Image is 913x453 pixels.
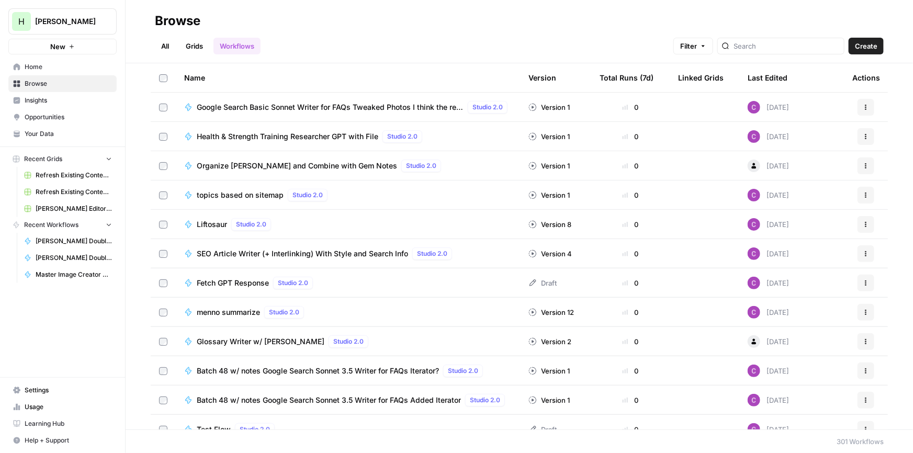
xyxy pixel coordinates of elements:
a: Google Search Basic Sonnet Writer for FAQs Tweaked Photos I think the real batch 48, trying 3.7St... [184,101,512,114]
img: lfe6qmc50w30utgkmhcdgn0017qz [748,189,760,201]
a: Glossary Writer w/ [PERSON_NAME]Studio 2.0 [184,335,512,348]
button: Help + Support [8,432,117,449]
div: [DATE] [748,101,789,114]
button: Create [849,38,884,54]
div: Total Runs (7d) [600,63,653,92]
div: [DATE] [748,423,789,436]
img: lfe6qmc50w30utgkmhcdgn0017qz [748,365,760,377]
a: Test FlowStudio 2.0 [184,423,512,436]
div: Linked Grids [678,63,724,92]
a: Batch 48 w/ notes Google Search Sonnet 3.5 Writer for FAQs Iterator?Studio 2.0 [184,365,512,377]
span: [PERSON_NAME] Editor Grid [36,204,112,213]
div: 301 Workflows [837,436,884,447]
div: Name [184,63,512,92]
div: [DATE] [748,189,789,201]
div: 0 [600,190,661,200]
span: Home [25,62,112,72]
div: [DATE] [748,130,789,143]
span: Master Image Creator 3.0 [36,270,112,279]
a: Insights [8,92,117,109]
div: [DATE] [748,247,789,260]
div: 0 [600,278,661,288]
button: Filter [673,38,713,54]
span: Organize [PERSON_NAME] and Combine with Gem Notes [197,161,397,171]
span: topics based on sitemap [197,190,284,200]
a: Refresh Existing Content [DATE] Deleted AEO, doesn't work now [19,167,117,184]
a: Fetch GPT ResponseStudio 2.0 [184,277,512,289]
span: Refresh Existing Content (1) [36,187,112,197]
span: Studio 2.0 [333,337,364,346]
div: Version 12 [528,307,574,318]
span: Studio 2.0 [292,190,323,200]
img: lfe6qmc50w30utgkmhcdgn0017qz [748,130,760,143]
span: menno summarize [197,307,260,318]
span: Liftosaur [197,219,227,230]
div: Version 1 [528,190,570,200]
button: Workspace: Hasbrook [8,8,117,35]
div: Version 2 [528,336,571,347]
a: Settings [8,382,117,399]
div: Version 1 [528,102,570,112]
img: lfe6qmc50w30utgkmhcdgn0017qz [748,247,760,260]
div: Version 8 [528,219,571,230]
img: lfe6qmc50w30utgkmhcdgn0017qz [748,218,760,231]
span: [PERSON_NAME] Double Check Neversweat [36,253,112,263]
div: Version 4 [528,248,572,259]
a: Learning Hub [8,415,117,432]
span: Studio 2.0 [417,249,447,258]
a: Organize [PERSON_NAME] and Combine with Gem NotesStudio 2.0 [184,160,512,172]
div: [DATE] [748,218,789,231]
button: New [8,39,117,54]
span: Settings [25,386,112,395]
span: Your Data [25,129,112,139]
a: [PERSON_NAME] Double Check Neversweat [19,250,117,266]
a: Workflows [213,38,261,54]
span: Studio 2.0 [387,132,418,141]
a: Home [8,59,117,75]
div: 0 [600,336,661,347]
span: [PERSON_NAME] Double Check Cases [36,236,112,246]
a: Grids [179,38,209,54]
span: Studio 2.0 [472,103,503,112]
a: Opportunities [8,109,117,126]
a: [PERSON_NAME] Editor Grid [19,200,117,217]
div: Version [528,63,556,92]
button: Recent Workflows [8,217,117,233]
span: New [50,41,65,52]
span: Insights [25,96,112,105]
input: Search [734,41,840,51]
a: All [155,38,175,54]
div: 0 [600,307,661,318]
div: 0 [600,219,661,230]
img: lfe6qmc50w30utgkmhcdgn0017qz [748,277,760,289]
div: [DATE] [748,277,789,289]
span: Glossary Writer w/ [PERSON_NAME] [197,336,324,347]
span: Studio 2.0 [448,366,478,376]
span: SEO Article Writer (+ Interlinking) With Style and Search Info [197,248,408,259]
span: Batch 48 w/ notes Google Search Sonnet 3.5 Writer for FAQs Iterator? [197,366,439,376]
span: Studio 2.0 [406,161,436,171]
span: Filter [680,41,697,51]
div: [DATE] [748,335,789,348]
a: Browse [8,75,117,92]
a: SEO Article Writer (+ Interlinking) With Style and Search InfoStudio 2.0 [184,247,512,260]
span: Batch 48 w/ notes Google Search Sonnet 3.5 Writer for FAQs Added Iterator [197,395,461,405]
a: LiftosaurStudio 2.0 [184,218,512,231]
a: Batch 48 w/ notes Google Search Sonnet 3.5 Writer for FAQs Added IteratorStudio 2.0 [184,394,512,406]
span: Recent Grids [24,154,62,164]
img: lfe6qmc50w30utgkmhcdgn0017qz [748,394,760,406]
a: Your Data [8,126,117,142]
span: Studio 2.0 [278,278,308,288]
span: Test Flow [197,424,231,435]
div: 0 [600,366,661,376]
a: topics based on sitemapStudio 2.0 [184,189,512,201]
div: Version 1 [528,395,570,405]
span: H [18,15,25,28]
div: 0 [600,248,661,259]
div: Draft [528,424,557,435]
a: [PERSON_NAME] Double Check Cases [19,233,117,250]
span: Create [855,41,877,51]
a: Health & Strength Training Researcher GPT with FileStudio 2.0 [184,130,512,143]
div: Version 1 [528,161,570,171]
span: Learning Hub [25,419,112,428]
